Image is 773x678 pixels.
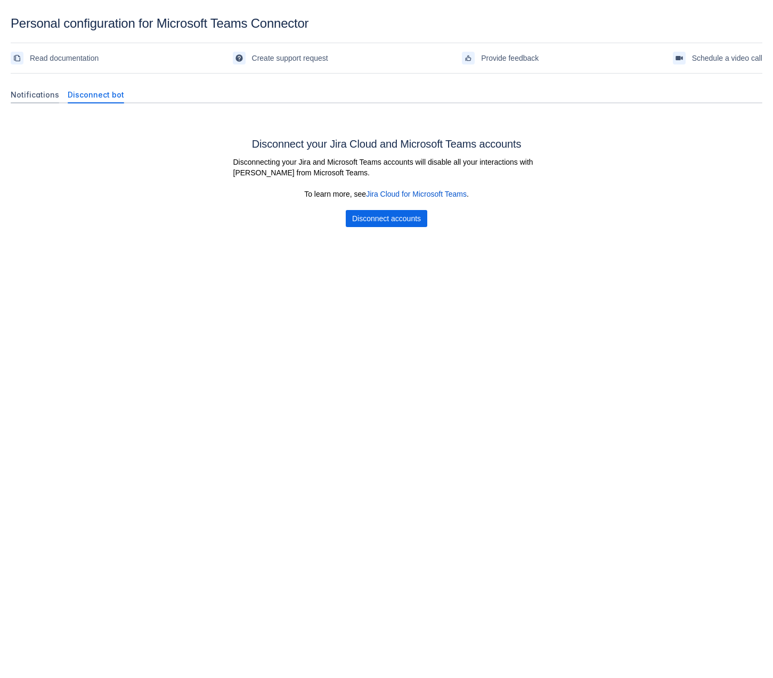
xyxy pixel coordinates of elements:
span: Read documentation [30,50,99,67]
span: Schedule a video call [692,50,762,67]
a: Jira Cloud for Microsoft Teams [366,190,467,198]
p: Disconnecting your Jira and Microsoft Teams accounts will disable all your interactions with [PER... [233,157,540,178]
span: support [235,54,243,62]
a: Read documentation [11,50,99,67]
div: Personal configuration for Microsoft Teams Connector [11,16,762,31]
p: To learn more, see . [238,189,536,199]
span: Create support request [252,50,328,67]
a: Schedule a video call [673,50,762,67]
span: Provide feedback [481,50,539,67]
span: videoCall [675,54,684,62]
span: Disconnect bot [68,90,124,100]
span: documentation [13,54,21,62]
span: Disconnect accounts [352,210,421,227]
span: Notifications [11,90,59,100]
a: Create support request [233,50,328,67]
button: Disconnect accounts [346,210,427,227]
span: feedback [464,54,473,62]
h3: Disconnect your Jira Cloud and Microsoft Teams accounts [227,138,547,150]
a: Provide feedback [462,50,539,67]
